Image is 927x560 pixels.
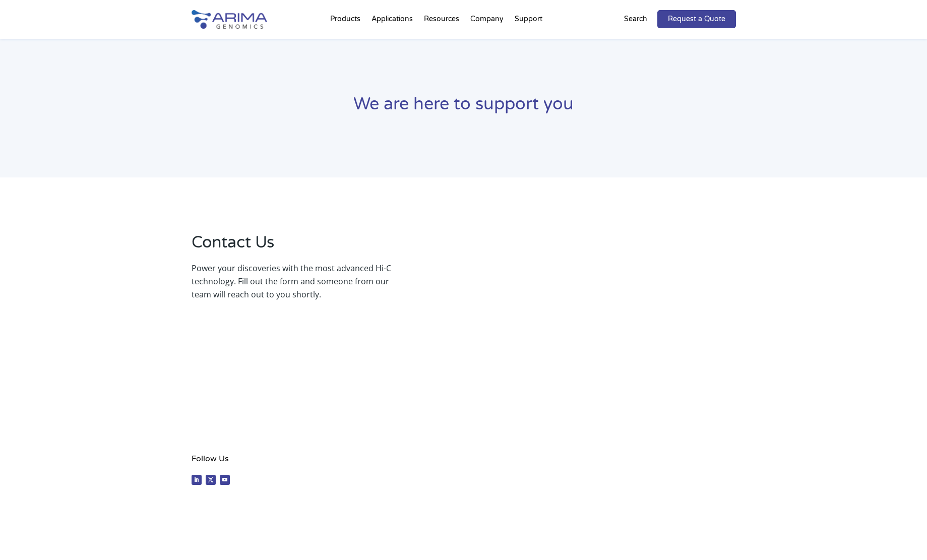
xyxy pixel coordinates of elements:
[192,10,267,29] img: Arima-Genomics-logo
[657,10,736,28] a: Request a Quote
[192,231,391,262] h2: Contact Us
[192,452,391,473] h4: Follow Us
[192,262,391,301] p: Power your discoveries with the most advanced Hi-C technology. Fill out the form and someone from...
[192,475,202,485] a: Follow on LinkedIn
[206,475,216,485] a: Follow on X
[624,13,647,26] p: Search
[421,231,735,558] iframe: Form 1
[220,475,230,485] a: Follow on Youtube
[192,93,736,123] h1: We are here to support you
